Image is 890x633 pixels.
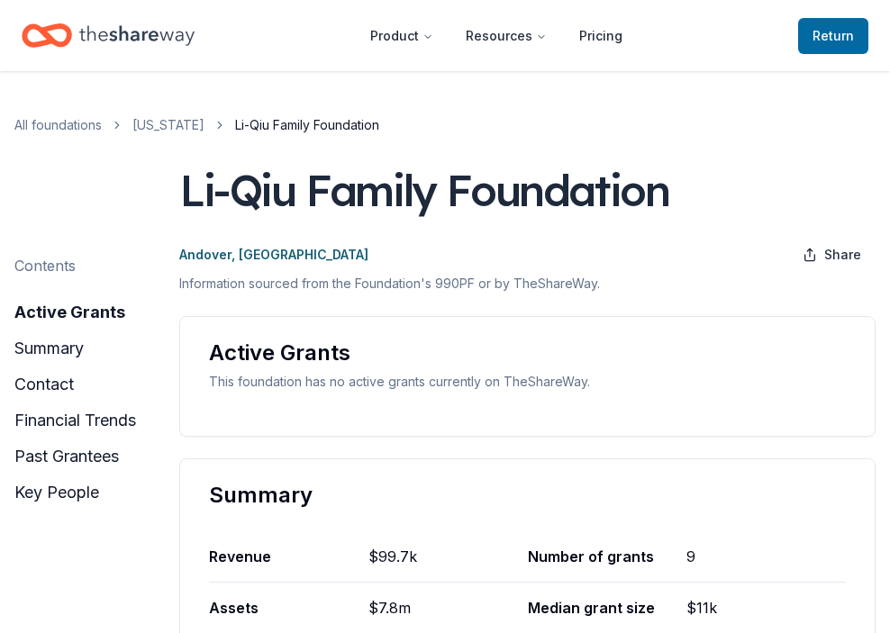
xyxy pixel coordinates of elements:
p: Andover, [GEOGRAPHIC_DATA] [179,244,368,266]
div: Li-Qiu Family Foundation [179,165,668,215]
a: Return [798,18,868,54]
div: Active Grants [209,339,846,367]
button: active grants [14,298,125,327]
div: Summary [209,481,846,510]
button: key people [14,478,99,507]
div: Contents [14,255,76,276]
button: contact [14,370,74,399]
p: Information sourced from the Foundation's 990PF or by TheShareWay. [179,273,876,294]
nav: Main [356,14,637,57]
a: All foundations [14,114,102,136]
button: Share [788,237,876,273]
span: Share [824,244,861,266]
div: $11k [686,583,846,633]
div: This foundation has no active grants currently on TheShareWay. [209,371,846,393]
button: past grantees [14,442,119,471]
span: Return [813,25,854,47]
div: 9 [686,531,846,582]
div: Number of grants [528,531,687,582]
button: summary [14,334,84,363]
a: Pricing [565,18,637,54]
div: Revenue [209,531,368,582]
button: Product [356,18,448,54]
div: $99.7k [368,531,528,582]
span: Li-Qiu Family Foundation [235,114,379,136]
div: Median grant size [528,583,687,633]
a: [US_STATE] [132,114,204,136]
a: Home [22,14,195,57]
button: financial trends [14,406,136,435]
div: $7.8m [368,583,528,633]
div: Assets [209,583,368,633]
nav: breadcrumb [14,114,876,136]
button: Resources [451,18,561,54]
